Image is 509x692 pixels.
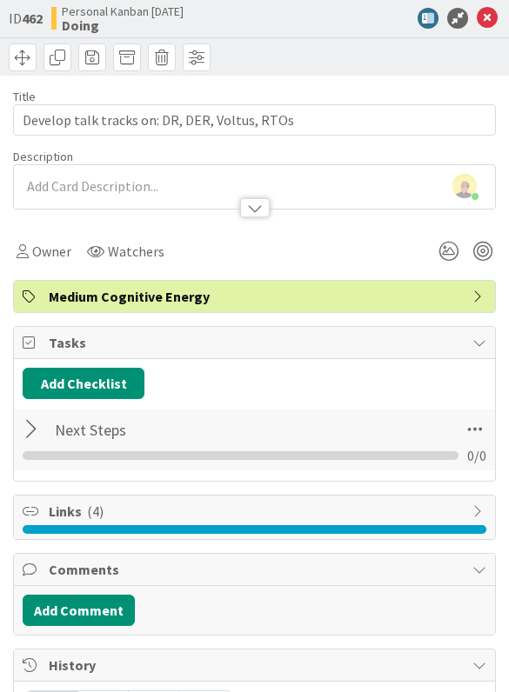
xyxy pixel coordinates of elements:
span: Comments [49,559,464,580]
b: 462 [22,10,43,27]
input: type card name here... [13,104,496,136]
span: Tasks [49,332,464,353]
span: Medium Cognitive Energy [49,286,464,307]
span: ( 4 ) [87,502,104,520]
span: Watchers [108,241,164,262]
img: nKUMuoDhFNTCsnC9MIPQkgZgJ2SORMcs.jpeg [452,174,477,198]
span: Description [13,149,73,164]
input: Add Checklist... [49,414,355,445]
span: ID [9,8,43,29]
b: Doing [62,18,184,32]
button: Add Checklist [23,368,144,399]
span: Links [49,501,464,522]
span: History [49,655,464,675]
span: 0 / 0 [467,445,486,466]
button: Add Comment [23,595,135,626]
span: Owner [32,241,71,262]
label: Title [13,89,36,104]
span: Personal Kanban [DATE] [62,4,184,18]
